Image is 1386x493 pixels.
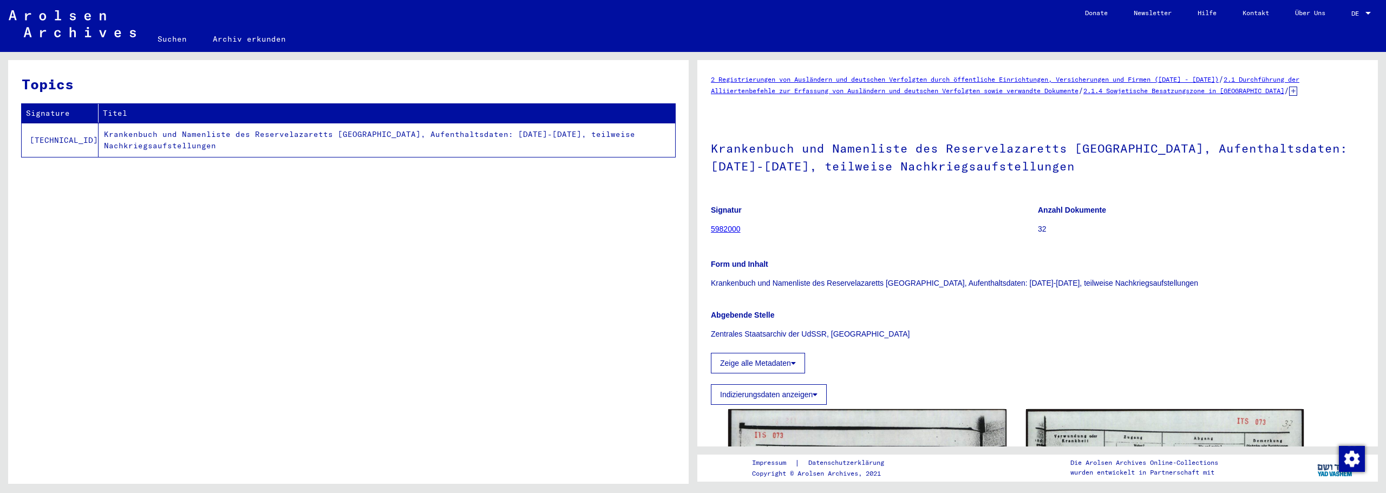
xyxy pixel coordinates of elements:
img: yv_logo.png [1315,454,1356,481]
p: Copyright © Arolsen Archives, 2021 [752,469,897,478]
p: wurden entwickelt in Partnerschaft mit [1070,468,1218,477]
p: Zentrales Staatsarchiv der UdSSR, [GEOGRAPHIC_DATA] [711,328,1364,340]
img: Arolsen_neg.svg [9,10,136,37]
a: Suchen [145,26,200,52]
a: 5982000 [711,225,741,233]
span: / [1078,86,1083,95]
p: 32 [1038,224,1364,235]
button: Zeige alle Metadaten [711,353,805,373]
b: Form und Inhalt [711,260,768,268]
b: Anzahl Dokumente [1038,206,1106,214]
th: Titel [99,104,675,123]
span: / [1219,74,1224,84]
p: Die Arolsen Archives Online-Collections [1070,458,1218,468]
a: 2.1.4 Sowjetische Besatzungszone in [GEOGRAPHIC_DATA] [1083,87,1284,95]
p: Krankenbuch und Namenliste des Reservelazaretts [GEOGRAPHIC_DATA], Aufenthaltsdaten: [DATE]-[DATE... [711,278,1364,289]
a: Datenschutzerklärung [800,457,897,469]
span: DE [1351,10,1363,17]
a: 2 Registrierungen von Ausländern und deutschen Verfolgten durch öffentliche Einrichtungen, Versic... [711,75,1219,83]
span: / [1284,86,1289,95]
a: Archiv erkunden [200,26,299,52]
td: Krankenbuch und Namenliste des Reservelazaretts [GEOGRAPHIC_DATA], Aufenthaltsdaten: [DATE]-[DATE... [99,123,675,157]
h3: Topics [22,74,675,95]
b: Abgebende Stelle [711,311,774,319]
h1: Krankenbuch und Namenliste des Reservelazaretts [GEOGRAPHIC_DATA], Aufenthaltsdaten: [DATE]-[DATE... [711,123,1364,189]
a: Impressum [752,457,795,469]
img: Zustimmung ändern [1339,446,1365,472]
div: Zustimmung ändern [1338,445,1364,471]
button: Indizierungsdaten anzeigen [711,384,827,405]
div: | [752,457,897,469]
b: Signatur [711,206,742,214]
th: Signature [22,104,99,123]
td: [TECHNICAL_ID] [22,123,99,157]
